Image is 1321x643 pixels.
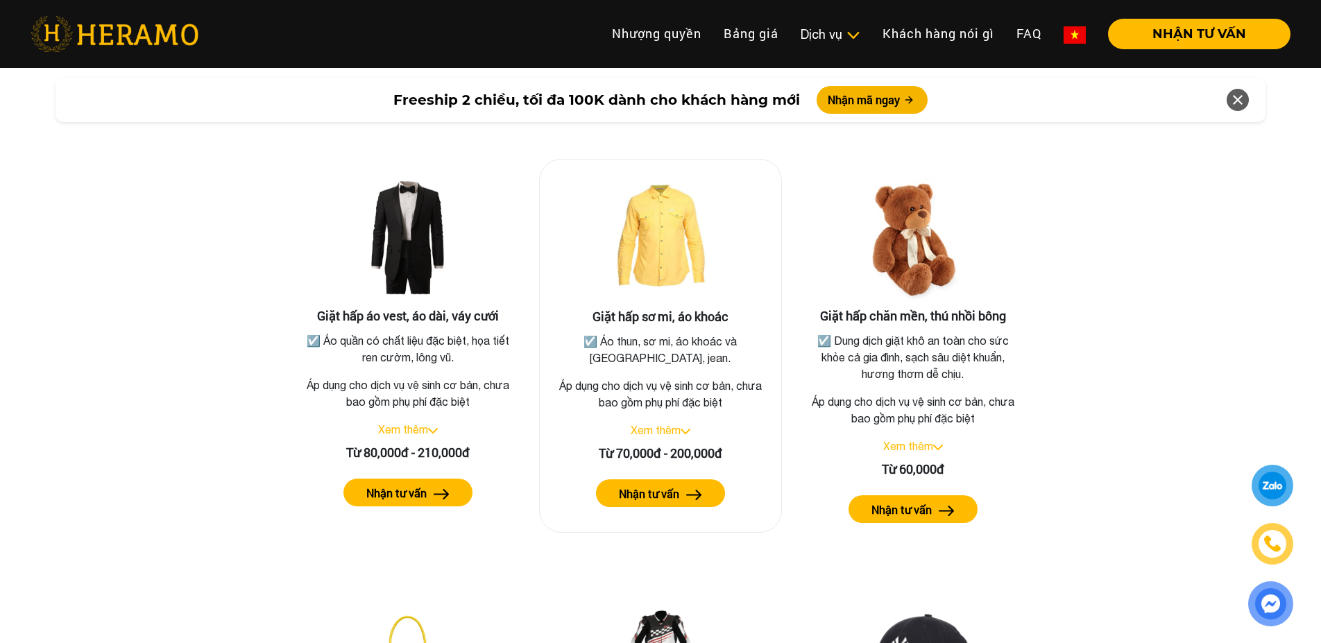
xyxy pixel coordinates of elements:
[844,170,982,309] img: Giặt hấp chăn mền, thú nhồi bông
[31,16,198,52] img: heramo-logo.png
[849,495,978,523] button: Nhận tư vấn
[551,479,770,507] a: Nhận tư vấn arrow
[803,460,1023,479] div: Từ 60,000đ
[551,444,770,463] div: Từ 70,000đ - 200,000đ
[846,28,860,42] img: subToggleIcon
[601,19,713,49] a: Nhượng quyền
[933,445,943,450] img: arrow_down.svg
[428,428,438,434] img: arrow_down.svg
[803,309,1023,324] h3: Giặt hấp chăn mền, thú nhồi bông
[300,332,515,366] p: ☑️ Áo quần có chất liệu đặc biệt, họa tiết ren cườm, lông vũ.
[298,377,518,410] p: Áp dụng cho dịch vụ vệ sinh cơ bản, chưa bao gồm phụ phí đặc biệt
[393,89,800,110] span: Freeship 2 chiều, tối đa 100K dành cho khách hàng mới
[803,495,1023,523] a: Nhận tư vấn arrow
[713,19,790,49] a: Bảng giá
[883,440,933,452] a: Xem thêm
[1097,28,1290,40] a: NHẬN TƯ VẤN
[1005,19,1052,49] a: FAQ
[366,485,427,501] label: Nhận tư vấn
[817,86,928,114] button: Nhận mã ngay
[596,479,725,507] button: Nhận tư vấn
[1254,525,1291,563] a: phone-icon
[343,479,472,506] button: Nhận tư vấn
[378,423,428,436] a: Xem thêm
[551,309,770,325] h3: Giặt hấp sơ mi, áo khoác
[554,333,767,366] p: ☑️ Áo thun, sơ mi, áo khoác và [GEOGRAPHIC_DATA], jean.
[871,19,1005,49] a: Khách hàng nói gì
[1264,535,1281,552] img: phone-icon
[298,443,518,462] div: Từ 80,000đ - 210,000đ
[591,171,730,309] img: Giặt hấp sơ mi, áo khoác
[1108,19,1290,49] button: NHẬN TƯ VẤN
[939,506,955,516] img: arrow
[801,25,860,44] div: Dịch vụ
[1064,26,1086,44] img: vn-flag.png
[681,429,690,434] img: arrow_down.svg
[871,501,932,518] label: Nhận tư vấn
[339,170,477,309] img: Giặt hấp áo vest, áo dài, váy cưới
[434,489,450,499] img: arrow
[803,393,1023,427] p: Áp dụng cho dịch vụ vệ sinh cơ bản, chưa bao gồm phụ phí đặc biệt
[806,332,1021,382] p: ☑️ Dung dịch giặt khô an toàn cho sức khỏe cả gia đình, sạch sâu diệt khuẩn, hương thơm dễ chịu.
[298,479,518,506] a: Nhận tư vấn arrow
[619,486,679,502] label: Nhận tư vấn
[631,424,681,436] a: Xem thêm
[551,377,770,411] p: Áp dụng cho dịch vụ vệ sinh cơ bản, chưa bao gồm phụ phí đặc biệt
[686,490,702,500] img: arrow
[298,309,518,324] h3: Giặt hấp áo vest, áo dài, váy cưới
